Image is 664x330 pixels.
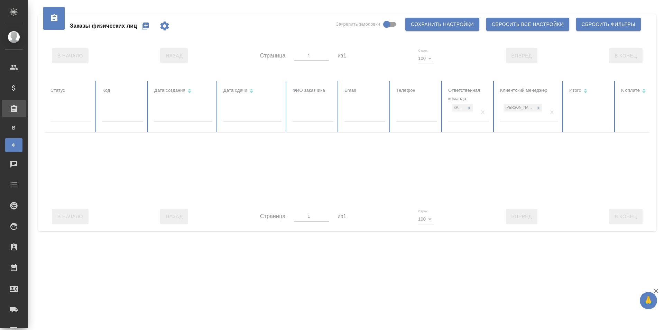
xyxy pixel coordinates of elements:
[336,21,380,28] span: Закрепить заголовки
[643,293,654,308] span: 🙏
[137,18,154,34] button: Создать
[411,20,474,29] span: Сохранить настройки
[405,18,479,31] button: Сохранить настройки
[5,138,22,152] a: Ф
[640,292,657,309] button: 🙏
[492,20,564,29] span: Сбросить все настройки
[5,121,22,135] a: В
[582,20,635,29] span: Сбросить фильтры
[486,18,569,31] button: Сбросить все настройки
[70,22,137,30] span: Заказы физических лиц
[9,124,19,131] span: В
[9,142,19,149] span: Ф
[576,18,641,31] button: Сбросить фильтры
